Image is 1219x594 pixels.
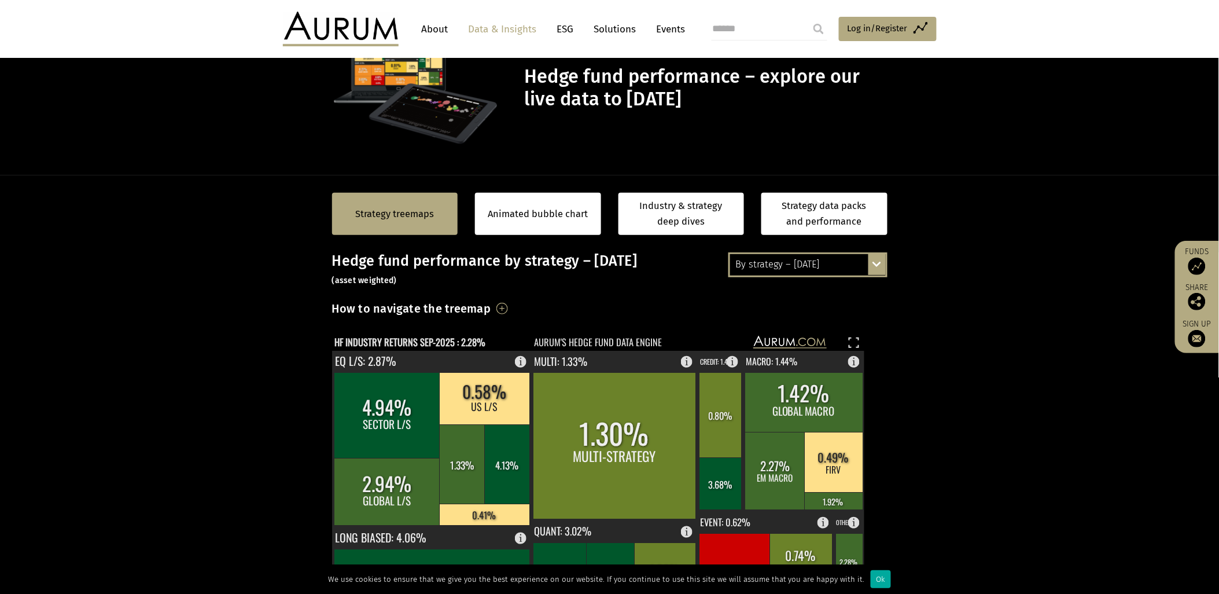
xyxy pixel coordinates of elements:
div: Ok [871,570,891,588]
h1: Hedge fund performance – explore our live data to [DATE] [524,65,884,111]
img: Aurum [283,12,399,46]
a: Animated bubble chart [488,207,588,222]
a: Data & Insights [463,19,543,40]
a: Industry & strategy deep dives [618,193,745,235]
a: Log in/Register [839,17,937,41]
a: Events [651,19,686,40]
img: Sign up to our newsletter [1188,330,1206,347]
div: By strategy – [DATE] [730,254,886,275]
h3: How to navigate the treemap [332,299,491,318]
h3: Hedge fund performance by strategy – [DATE] [332,252,887,287]
a: Strategy treemaps [355,207,434,222]
img: Access Funds [1188,258,1206,275]
img: Share this post [1188,293,1206,310]
span: Log in/Register [848,21,908,35]
a: Solutions [588,19,642,40]
a: Strategy data packs and performance [761,193,887,235]
a: Sign up [1181,319,1213,347]
a: About [416,19,454,40]
a: Funds [1181,247,1213,275]
small: (asset weighted) [332,276,397,285]
div: Share [1181,284,1213,310]
input: Submit [807,17,830,41]
a: ESG [551,19,580,40]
